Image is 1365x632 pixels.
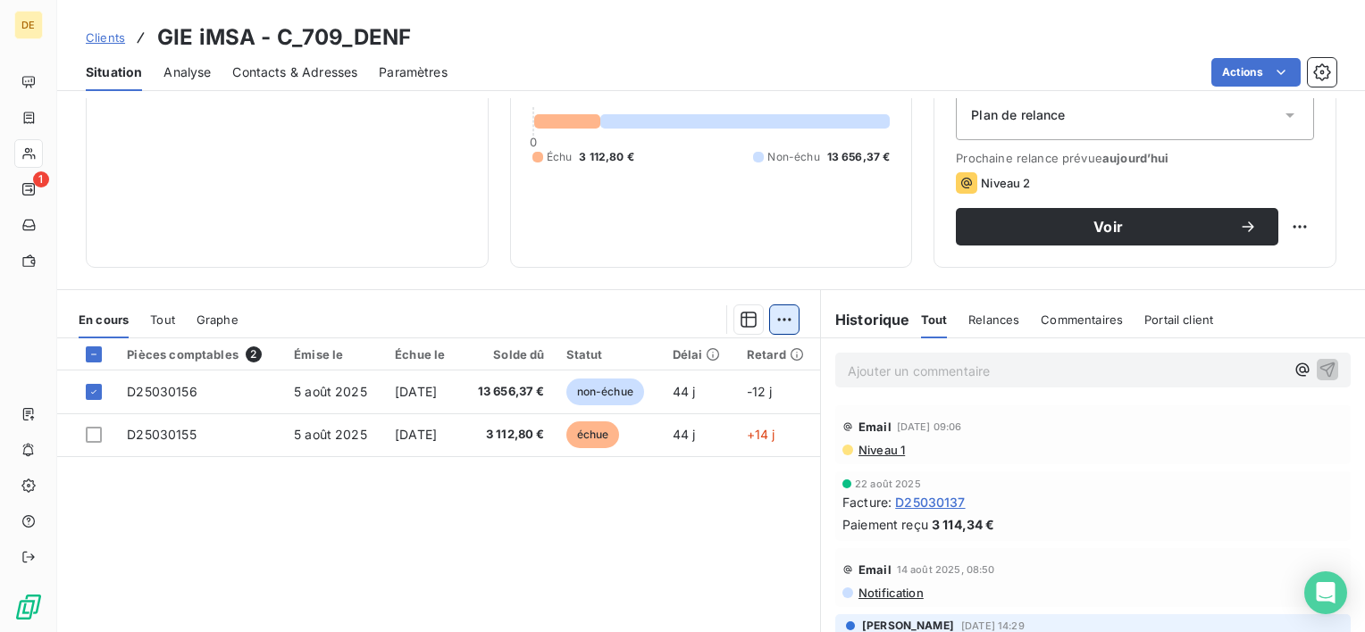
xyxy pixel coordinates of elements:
span: Facture : [842,493,892,511]
span: +14 j [747,427,775,442]
span: Graphe [197,312,239,327]
span: 44 j [673,384,696,399]
span: Analyse [163,63,211,81]
a: Clients [86,29,125,46]
span: 5 août 2025 [294,427,367,442]
span: Commentaires [1041,312,1123,327]
span: 3 112,80 € [579,149,634,165]
div: Émise le [294,347,373,362]
span: [DATE] 09:06 [897,421,962,432]
span: 3 114,34 € [932,515,995,534]
span: 44 j [673,427,696,442]
div: Open Intercom Messenger [1304,571,1347,614]
span: [DATE] 14:29 [961,620,1025,631]
div: Échue le [395,347,450,362]
span: Non-échu [767,149,819,165]
span: Clients [86,30,125,45]
div: Statut [566,347,651,362]
span: Niveau 2 [981,176,1030,190]
span: D25030156 [127,384,197,399]
span: Email [858,420,892,434]
span: Situation [86,63,142,81]
span: Contacts & Adresses [232,63,357,81]
span: En cours [79,312,129,327]
span: 0 [530,135,537,149]
h3: GIE iMSA - C_709_DENF [157,21,411,54]
span: 13 656,37 € [472,383,545,401]
span: 3 112,80 € [472,426,545,444]
div: DE [14,11,43,39]
span: 14 août 2025, 08:50 [897,564,995,575]
img: Logo LeanPay [14,593,43,621]
span: aujourd’hui [1102,151,1169,165]
div: Délai [673,347,725,362]
span: Paiement reçu [842,515,928,534]
span: Notification [857,586,924,600]
span: Voir [977,220,1239,234]
span: Plan de relance [971,106,1065,124]
span: Prochaine relance prévue [956,151,1314,165]
span: D25030137 [895,493,965,511]
span: Tout [921,312,948,327]
button: Actions [1211,58,1301,87]
span: -12 j [747,384,773,399]
button: Voir [956,208,1278,245]
div: Retard [747,347,809,362]
span: Niveau 1 [857,443,905,457]
span: échue [566,421,620,448]
span: D25030155 [127,427,196,442]
span: Tout [150,312,175,327]
span: 22 août 2025 [855,478,921,489]
span: [DATE] [395,384,437,399]
span: 5 août 2025 [294,384,367,399]
div: Solde dû [472,347,545,362]
span: Paramètres [379,63,448,81]
span: Échu [547,149,573,165]
span: 13 656,37 € [827,149,891,165]
span: 2 [246,346,262,362]
span: 1 [33,171,49,187]
span: [DATE] [395,427,437,442]
span: Portail client [1144,312,1213,327]
h6: Historique [821,309,910,330]
span: non-échue [566,378,644,405]
span: Relances [968,312,1019,327]
div: Pièces comptables [127,346,272,362]
span: Email [858,562,892,577]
